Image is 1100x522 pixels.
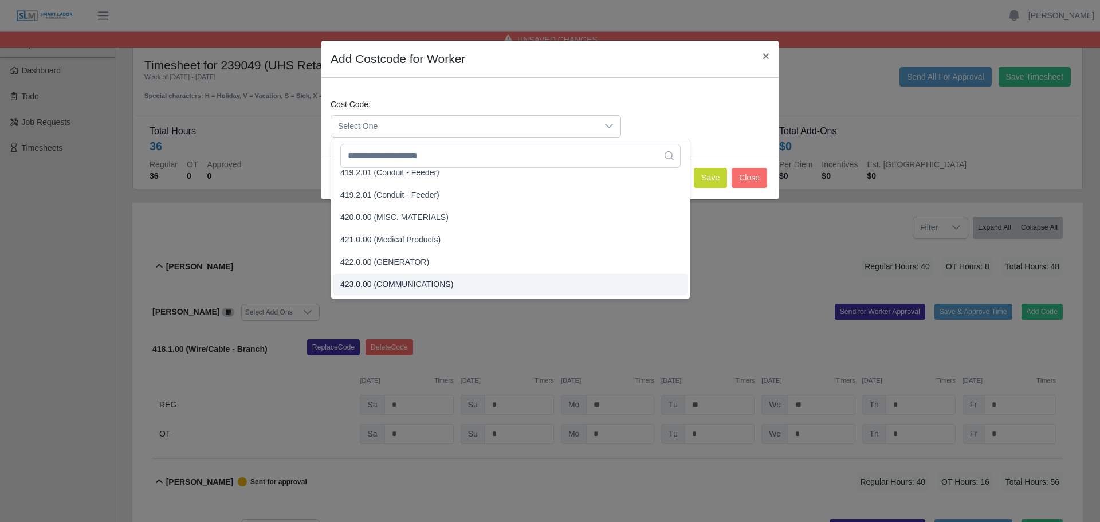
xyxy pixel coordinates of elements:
[340,256,429,268] span: 422.0.00 (GENERATOR)
[333,185,687,206] li: 419.2.01 (Conduit - Feeder)
[340,278,453,291] span: 423.0.00 (COMMUNICATIONS)
[331,116,598,137] span: Select One
[340,211,449,223] span: 420.0.00 (MISC. MATERIALS)
[333,296,687,317] li: 424.0.00 (Communications)
[333,252,687,273] li: 422.0.00 (GENERATOR)
[340,189,439,201] span: 419.2.01 (Conduit - Feeder)
[333,229,687,250] li: 421.0.00 (Medical Products)
[333,207,687,228] li: 420.0.00 (MISC. MATERIALS)
[333,274,687,295] li: 423.0.00 (COMMUNICATIONS)
[694,168,727,188] button: Save
[763,49,769,62] span: ×
[732,168,767,188] button: Close
[340,234,441,246] span: 421.0.00 (Medical Products)
[340,167,439,179] span: 419.2.01 (Conduit - Feeder)
[753,41,779,71] button: Close
[333,162,687,183] li: 419.2.01 (Conduit - Feeder)
[331,50,465,68] h4: Add Costcode for Worker
[331,99,371,111] label: Cost Code:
